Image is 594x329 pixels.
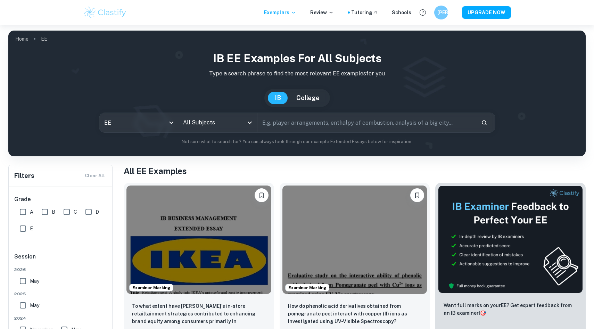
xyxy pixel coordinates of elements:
button: Search [478,117,490,129]
div: EE [99,113,178,132]
h6: Grade [14,195,107,204]
p: EE [41,35,47,43]
span: C [74,208,77,216]
p: How do phenolic acid derivatives obtained from pomegranate peel interact with copper (II) ions as... [288,302,422,325]
span: 🎯 [480,310,486,316]
img: Business and Management EE example thumbnail: To what extent have IKEA's in-store reta [126,186,271,294]
h6: Session [14,253,107,266]
p: Want full marks on your EE ? Get expert feedback from an IB examiner! [444,302,577,317]
span: 2024 [14,315,107,321]
button: Bookmark [410,188,424,202]
span: B [52,208,55,216]
span: Examiner Marking [130,285,173,291]
button: UPGRADE NOW [462,6,511,19]
p: Not sure what to search for? You can always look through our example Extended Essays below for in... [14,138,580,145]
h6: Filters [14,171,34,181]
p: To what extent have IKEA's in-store retailtainment strategies contributed to enhancing brand equi... [132,302,266,326]
p: Exemplars [264,9,296,16]
span: May [30,277,39,285]
img: profile cover [8,31,586,156]
span: 2026 [14,266,107,273]
img: Clastify logo [83,6,127,19]
a: Tutoring [351,9,378,16]
h1: IB EE examples for all subjects [14,50,580,67]
p: Review [310,9,334,16]
button: [PERSON_NAME] [434,6,448,19]
img: Chemistry EE example thumbnail: How do phenolic acid derivatives obtaine [282,186,427,294]
span: D [96,208,99,216]
button: Bookmark [255,188,269,202]
span: May [30,302,39,309]
button: College [289,92,327,104]
span: E [30,225,33,232]
h1: All EE Examples [124,165,586,177]
h6: [PERSON_NAME] [437,9,445,16]
button: Open [245,118,255,128]
span: Examiner Marking [286,285,329,291]
span: A [30,208,33,216]
a: Home [15,34,28,44]
span: 2025 [14,291,107,297]
p: Type a search phrase to find the most relevant EE examples for you [14,69,580,78]
input: E.g. player arrangements, enthalpy of combustion, analysis of a big city... [257,113,475,132]
img: Thumbnail [438,186,583,293]
button: IB [268,92,288,104]
a: Schools [392,9,411,16]
button: Help and Feedback [417,7,429,18]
